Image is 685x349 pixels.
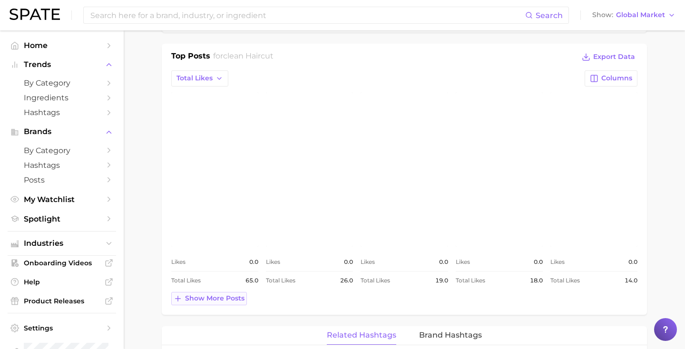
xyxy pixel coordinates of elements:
span: by Category [24,78,100,87]
span: Show more posts [185,294,245,302]
span: 0.0 [439,256,448,268]
span: Trends [24,60,100,69]
a: Hashtags [8,158,116,173]
a: My Watchlist [8,192,116,207]
span: Settings [24,324,100,332]
a: Ingredients [8,90,116,105]
span: Likes [456,256,470,268]
span: 14.0 [625,275,637,286]
button: Trends [8,58,116,72]
span: Total Likes [171,275,201,286]
button: Brands [8,125,116,139]
span: Industries [24,239,100,248]
button: Industries [8,236,116,251]
span: Export Data [593,53,635,61]
a: by Category [8,76,116,90]
a: Hashtags [8,105,116,120]
span: Show [592,12,613,18]
span: Home [24,41,100,50]
button: Export Data [579,50,637,64]
a: Home [8,38,116,53]
span: Onboarding Videos [24,259,100,267]
a: Spotlight [8,212,116,226]
input: Search here for a brand, industry, or ingredient [89,7,525,23]
span: Brand Hashtags [419,331,482,339]
img: SPATE [10,9,60,20]
span: Total Likes [550,275,580,286]
span: 0.0 [249,256,258,268]
h1: Top Posts [171,50,210,65]
span: My Watchlist [24,195,100,204]
button: Columns [585,70,637,87]
a: Help [8,275,116,289]
a: Product Releases [8,294,116,308]
span: Total Likes [176,74,213,82]
span: Likes [171,256,186,268]
span: Ingredients [24,93,100,102]
span: Total Likes [456,275,485,286]
button: ShowGlobal Market [590,9,678,21]
a: Posts [8,173,116,187]
span: 0.0 [344,256,353,268]
span: Product Releases [24,297,100,305]
span: Likes [361,256,375,268]
button: Show more posts [171,292,247,305]
span: Search [536,11,563,20]
span: Total Likes [361,275,390,286]
span: Help [24,278,100,286]
span: 18.0 [530,275,543,286]
span: 65.0 [245,275,258,286]
span: 0.0 [628,256,637,268]
span: by Category [24,146,100,155]
h2: for [213,50,274,65]
span: Total Likes [266,275,295,286]
span: Likes [266,256,280,268]
button: Total Likes [171,70,228,87]
a: Onboarding Videos [8,256,116,270]
span: Brands [24,127,100,136]
a: Settings [8,321,116,335]
span: Hashtags [24,161,100,170]
span: 19.0 [435,275,448,286]
span: Columns [601,74,632,82]
span: 26.0 [340,275,353,286]
span: Likes [550,256,565,268]
span: clean haircut [223,51,274,60]
span: Hashtags [24,108,100,117]
span: Spotlight [24,214,100,223]
span: Global Market [616,12,665,18]
a: by Category [8,143,116,158]
span: 0.0 [534,256,543,268]
span: Posts [24,175,100,184]
span: Related Hashtags [327,331,396,339]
